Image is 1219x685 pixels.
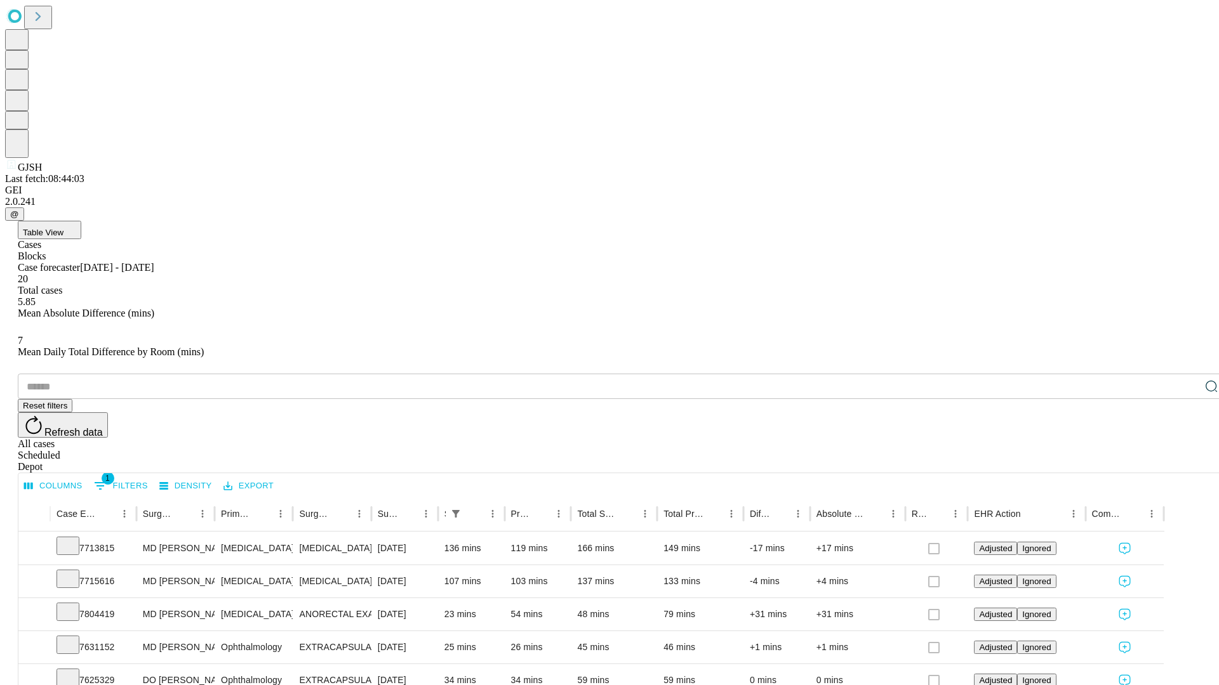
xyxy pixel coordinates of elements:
[577,532,651,564] div: 166 mins
[18,162,42,173] span: GJSH
[1065,505,1082,523] button: Menu
[511,565,565,597] div: 103 mins
[299,565,364,597] div: [MEDICAL_DATA]
[18,273,28,284] span: 20
[378,598,432,630] div: [DATE]
[18,262,80,273] span: Case forecaster
[18,296,36,307] span: 5.85
[750,598,804,630] div: +31 mins
[1022,643,1051,652] span: Ignored
[221,509,253,519] div: Primary Service
[577,509,617,519] div: Total Scheduled Duration
[143,631,208,663] div: MD [PERSON_NAME]
[272,505,290,523] button: Menu
[221,631,286,663] div: Ophthalmology
[378,509,398,519] div: Surgery Date
[57,631,130,663] div: 7631152
[18,285,62,296] span: Total cases
[143,509,175,519] div: Surgeon Name
[57,598,130,630] div: 7804419
[23,228,63,237] span: Table View
[750,631,804,663] div: +1 mins
[511,598,565,630] div: 54 mins
[25,604,44,626] button: Expand
[221,598,286,630] div: [MEDICAL_DATA]
[10,209,19,219] span: @
[577,598,651,630] div: 48 mins
[511,509,531,519] div: Predicted In Room Duration
[1092,509,1124,519] div: Comments
[912,509,928,519] div: Resolved in EHR
[18,335,23,346] span: 7
[577,565,651,597] div: 137 mins
[220,476,277,496] button: Export
[511,532,565,564] div: 119 mins
[5,173,84,184] span: Last fetch: 08:44:03
[444,598,498,630] div: 23 mins
[378,631,432,663] div: [DATE]
[1017,575,1056,588] button: Ignored
[5,196,1214,207] div: 2.0.241
[378,565,432,597] div: [DATE]
[663,631,737,663] div: 46 mins
[447,505,465,523] button: Show filters
[299,532,364,564] div: [MEDICAL_DATA]
[816,565,899,597] div: +4 mins
[18,412,108,438] button: Refresh data
[399,505,417,523] button: Sort
[979,643,1012,652] span: Adjusted
[176,505,194,523] button: Sort
[974,641,1017,654] button: Adjusted
[618,505,636,523] button: Sort
[974,608,1017,621] button: Adjusted
[299,631,364,663] div: EXTRACAPSULAR CATARACT REMOVAL WITH [MEDICAL_DATA]
[116,505,133,523] button: Menu
[5,207,24,221] button: @
[254,505,272,523] button: Sort
[350,505,368,523] button: Menu
[1022,505,1040,523] button: Sort
[5,185,1214,196] div: GEI
[750,509,770,519] div: Difference
[550,505,568,523] button: Menu
[91,476,151,496] button: Show filters
[23,401,67,410] span: Reset filters
[979,544,1012,553] span: Adjusted
[80,262,154,273] span: [DATE] - [DATE]
[867,505,884,523] button: Sort
[577,631,651,663] div: 45 mins
[1125,505,1143,523] button: Sort
[102,472,114,485] span: 1
[143,532,208,564] div: MD [PERSON_NAME] E Md
[750,565,804,597] div: -4 mins
[511,631,565,663] div: 26 mins
[1022,610,1051,619] span: Ignored
[143,598,208,630] div: MD [PERSON_NAME] E Md
[979,610,1012,619] span: Adjusted
[156,476,215,496] button: Density
[57,565,130,597] div: 7715616
[221,532,286,564] div: [MEDICAL_DATA]
[417,505,435,523] button: Menu
[18,346,204,357] span: Mean Daily Total Difference by Room (mins)
[98,505,116,523] button: Sort
[21,476,86,496] button: Select columns
[1017,542,1056,555] button: Ignored
[816,532,899,564] div: +17 mins
[25,637,44,659] button: Expand
[378,532,432,564] div: [DATE]
[194,505,211,523] button: Menu
[25,571,44,593] button: Expand
[18,308,154,318] span: Mean Absolute Difference (mins)
[444,532,498,564] div: 136 mins
[25,538,44,560] button: Expand
[466,505,484,523] button: Sort
[299,509,331,519] div: Surgery Name
[705,505,723,523] button: Sort
[663,598,737,630] div: 79 mins
[663,509,703,519] div: Total Predicted Duration
[532,505,550,523] button: Sort
[974,509,1020,519] div: EHR Action
[143,565,208,597] div: MD [PERSON_NAME] E Md
[929,505,947,523] button: Sort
